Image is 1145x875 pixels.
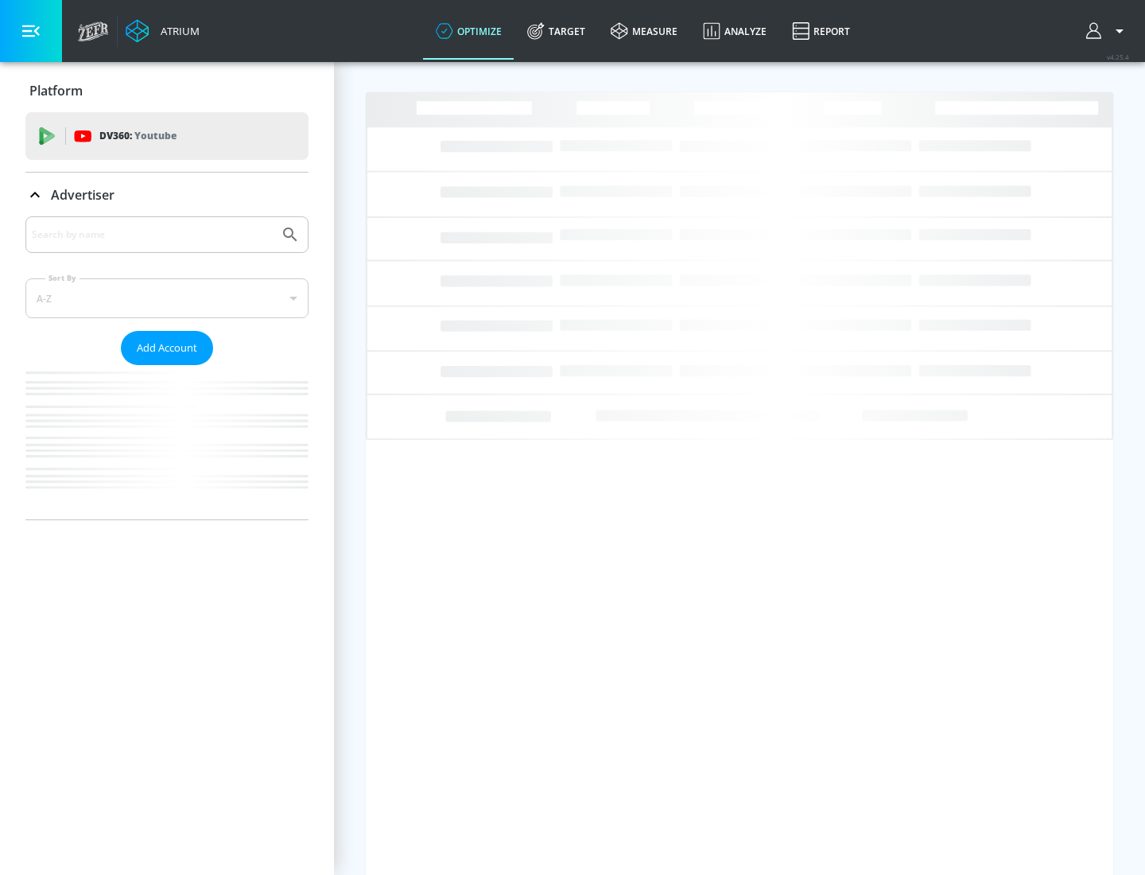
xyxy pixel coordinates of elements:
p: Platform [29,82,83,99]
label: Sort By [45,273,80,283]
div: A-Z [25,278,309,318]
a: measure [598,2,690,60]
nav: list of Advertiser [25,365,309,519]
span: Add Account [137,339,197,357]
a: Report [779,2,863,60]
p: DV360: [99,127,177,145]
span: v 4.25.4 [1107,52,1129,61]
div: Advertiser [25,173,309,217]
button: Add Account [121,331,213,365]
a: Analyze [690,2,779,60]
a: Atrium [126,19,200,43]
div: Platform [25,68,309,113]
input: Search by name [32,224,273,245]
div: Advertiser [25,216,309,519]
p: Youtube [134,127,177,144]
a: optimize [423,2,514,60]
div: DV360: Youtube [25,112,309,160]
a: Target [514,2,598,60]
div: Atrium [154,24,200,38]
p: Advertiser [51,186,114,204]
